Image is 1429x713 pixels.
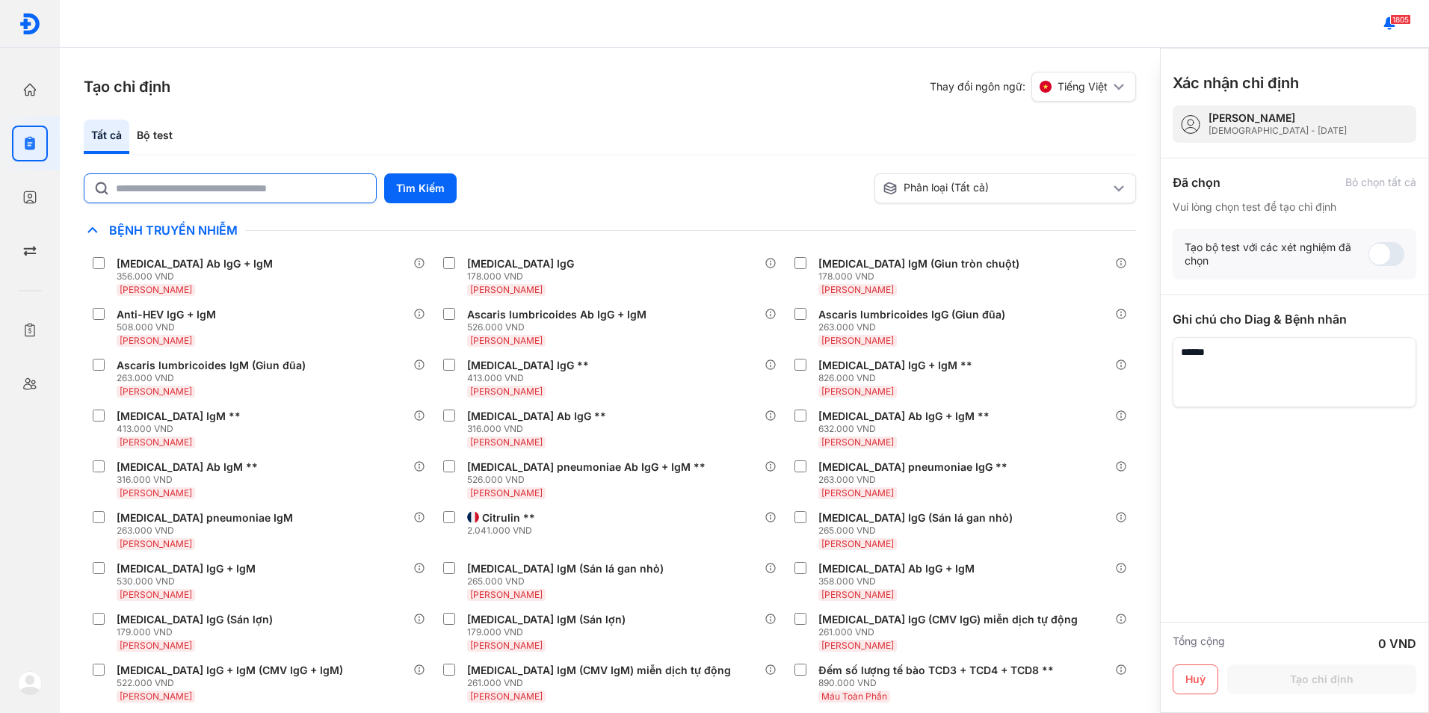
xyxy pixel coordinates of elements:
[117,575,262,587] div: 530.000 VND
[467,460,706,474] div: [MEDICAL_DATA] pneumoniae Ab IgG + IgM **
[467,257,574,271] div: [MEDICAL_DATA] IgG
[818,511,1013,525] div: [MEDICAL_DATA] IgG (Sán lá gan nhỏ)
[117,525,299,537] div: 263.000 VND
[470,386,543,397] span: [PERSON_NAME]
[482,511,535,525] div: Citrulin **
[384,173,457,203] button: Tìm Kiếm
[117,474,264,486] div: 316.000 VND
[470,335,543,346] span: [PERSON_NAME]
[18,671,42,695] img: logo
[1173,173,1220,191] div: Đã chọn
[467,562,664,575] div: [MEDICAL_DATA] IgM (Sán lá gan nhỏ)
[467,677,737,689] div: 261.000 VND
[117,372,312,384] div: 263.000 VND
[467,626,632,638] div: 179.000 VND
[117,626,279,638] div: 179.000 VND
[1209,125,1347,137] div: [DEMOGRAPHIC_DATA] - [DATE]
[1390,14,1411,25] span: 1805
[467,575,670,587] div: 265.000 VND
[818,613,1078,626] div: [MEDICAL_DATA] IgG (CMV IgG) miễn dịch tự động
[818,474,1013,486] div: 263.000 VND
[821,335,894,346] span: [PERSON_NAME]
[470,436,543,448] span: [PERSON_NAME]
[818,525,1019,537] div: 265.000 VND
[467,613,626,626] div: [MEDICAL_DATA] IgM (Sán lợn)
[1173,310,1416,328] div: Ghi chú cho Diag & Bệnh nhân
[818,575,981,587] div: 358.000 VND
[818,423,996,435] div: 632.000 VND
[117,511,293,525] div: [MEDICAL_DATA] pneumoniae IgM
[818,257,1019,271] div: [MEDICAL_DATA] IgM (Giun tròn chuột)
[120,589,192,600] span: [PERSON_NAME]
[467,271,580,283] div: 178.000 VND
[1058,80,1108,93] span: Tiếng Việt
[470,640,543,651] span: [PERSON_NAME]
[84,76,170,97] h3: Tạo chỉ định
[821,386,894,397] span: [PERSON_NAME]
[1173,635,1225,652] div: Tổng cộng
[821,284,894,295] span: [PERSON_NAME]
[120,691,192,702] span: [PERSON_NAME]
[120,640,192,651] span: [PERSON_NAME]
[1209,111,1347,125] div: [PERSON_NAME]
[467,359,589,372] div: [MEDICAL_DATA] IgG **
[1173,664,1218,694] button: Huỷ
[883,181,1110,196] div: Phân loại (Tất cả)
[117,308,216,321] div: Anti-HEV IgG + IgM
[470,691,543,702] span: [PERSON_NAME]
[120,487,192,499] span: [PERSON_NAME]
[1345,176,1416,189] div: Bỏ chọn tất cả
[818,460,1007,474] div: [MEDICAL_DATA] pneumoniae IgG **
[84,120,129,154] div: Tất cả
[120,386,192,397] span: [PERSON_NAME]
[470,284,543,295] span: [PERSON_NAME]
[117,613,273,626] div: [MEDICAL_DATA] IgG (Sán lợn)
[818,271,1025,283] div: 178.000 VND
[470,487,543,499] span: [PERSON_NAME]
[818,626,1084,638] div: 261.000 VND
[117,562,256,575] div: [MEDICAL_DATA] IgG + IgM
[102,223,245,238] span: Bệnh Truyền Nhiễm
[117,423,247,435] div: 413.000 VND
[821,691,887,702] span: Máu Toàn Phần
[117,677,349,689] div: 522.000 VND
[818,677,1060,689] div: 890.000 VND
[117,664,343,677] div: [MEDICAL_DATA] IgG + IgM (CMV IgG + IgM)
[120,284,192,295] span: [PERSON_NAME]
[117,271,279,283] div: 356.000 VND
[821,487,894,499] span: [PERSON_NAME]
[818,372,978,384] div: 826.000 VND
[1173,200,1416,214] div: Vui lòng chọn test để tạo chỉ định
[117,321,222,333] div: 508.000 VND
[467,423,612,435] div: 316.000 VND
[1378,635,1416,652] div: 0 VND
[818,308,1005,321] div: Ascaris lumbricoides IgG (Giun đũa)
[120,538,192,549] span: [PERSON_NAME]
[821,589,894,600] span: [PERSON_NAME]
[467,664,731,677] div: [MEDICAL_DATA] IgM (CMV IgM) miễn dịch tự động
[129,120,180,154] div: Bộ test
[818,664,1054,677] div: Đếm số lượng tế bào TCD3 + TCD4 + TCD8 **
[467,372,595,384] div: 413.000 VND
[467,321,652,333] div: 526.000 VND
[467,474,712,486] div: 526.000 VND
[19,13,41,35] img: logo
[1227,664,1416,694] button: Tạo chỉ định
[467,525,541,537] div: 2.041.000 VND
[117,257,273,271] div: [MEDICAL_DATA] Ab IgG + IgM
[467,308,646,321] div: Ascaris lumbricoides Ab IgG + IgM
[117,410,241,423] div: [MEDICAL_DATA] IgM **
[818,562,975,575] div: [MEDICAL_DATA] Ab IgG + IgM
[470,589,543,600] span: [PERSON_NAME]
[930,72,1136,102] div: Thay đổi ngôn ngữ:
[120,335,192,346] span: [PERSON_NAME]
[821,436,894,448] span: [PERSON_NAME]
[117,460,258,474] div: [MEDICAL_DATA] Ab IgM **
[818,321,1011,333] div: 263.000 VND
[818,359,972,372] div: [MEDICAL_DATA] IgG + IgM **
[120,436,192,448] span: [PERSON_NAME]
[1185,241,1368,268] div: Tạo bộ test với các xét nghiệm đã chọn
[818,410,990,423] div: [MEDICAL_DATA] Ab IgG + IgM **
[117,359,306,372] div: Ascaris lumbricoides IgM (Giun đũa)
[821,640,894,651] span: [PERSON_NAME]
